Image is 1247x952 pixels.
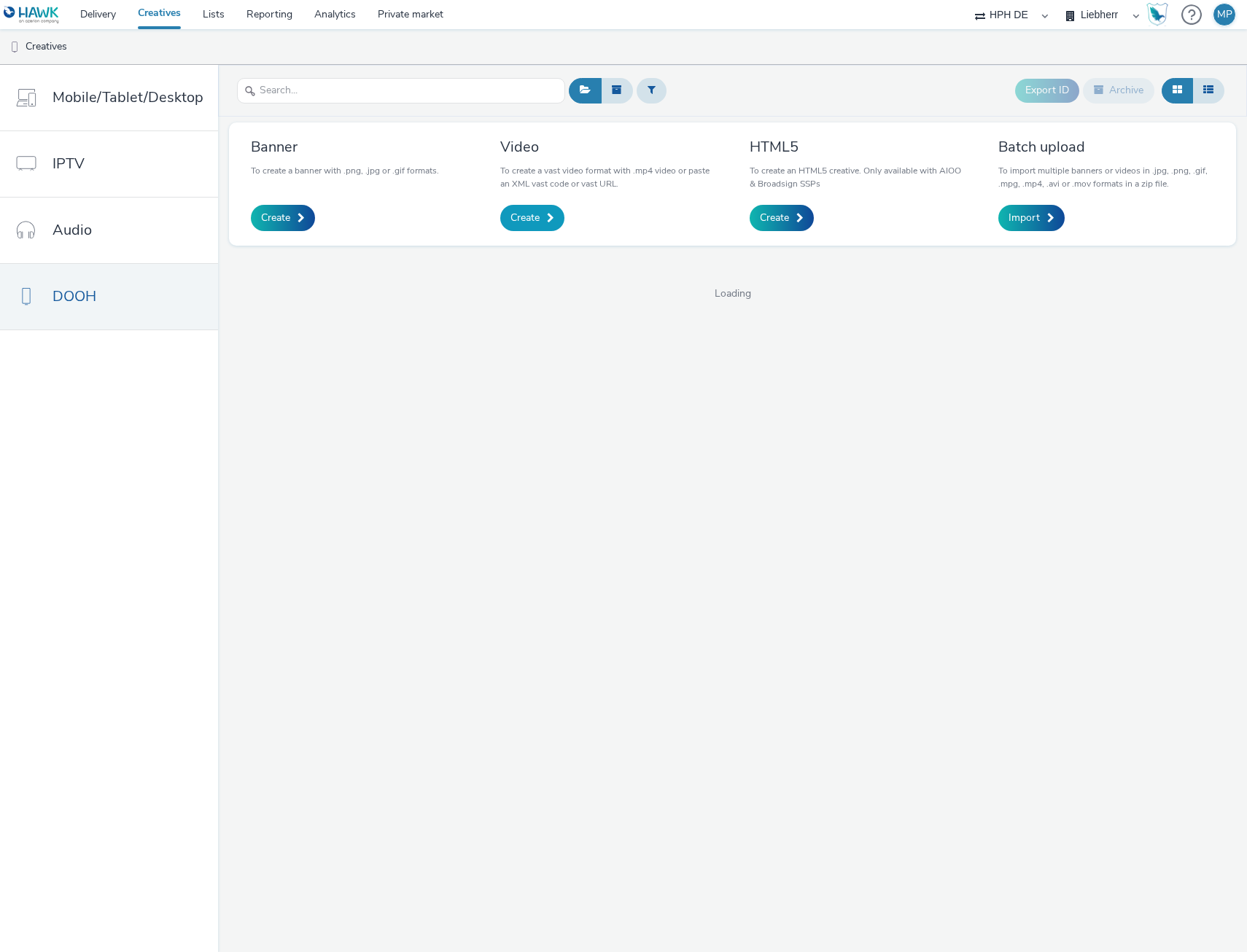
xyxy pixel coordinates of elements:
img: dooh [7,40,22,55]
img: Hawk Academy [1146,3,1168,26]
a: Create [500,205,564,231]
span: Audio [53,219,92,241]
p: To import multiple banners or videos in .jpg, .png, .gif, .mpg, .mp4, .avi or .mov formats in a z... [998,164,1214,190]
img: undefined Logo [4,6,60,24]
button: Table [1192,78,1224,103]
span: DOOH [53,286,96,307]
p: To create an HTML5 creative. Only available with AIOO & Broadsign SSPs [750,164,966,190]
span: Create [510,211,540,225]
a: Import [998,205,1065,231]
span: Import [1009,211,1040,225]
div: MP [1217,4,1232,26]
span: Create [261,211,290,225]
span: IPTV [53,153,85,174]
a: Create [750,205,814,231]
button: Archive [1083,78,1154,103]
span: Mobile/Tablet/Desktop [53,87,203,108]
h3: HTML5 [750,137,966,157]
h3: Batch upload [998,137,1214,157]
h3: Banner [251,137,439,157]
p: To create a banner with .png, .jpg or .gif formats. [251,164,439,177]
span: Loading [218,286,1247,301]
a: Create [251,205,315,231]
button: Grid [1162,78,1193,103]
button: Export ID [1015,79,1079,102]
span: Create [760,211,789,225]
input: Search... [237,78,565,104]
p: To create a vast video format with .mp4 video or paste an XML vast code or vast URL. [500,164,716,190]
a: Hawk Academy [1146,3,1174,26]
h3: Video [500,137,716,157]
